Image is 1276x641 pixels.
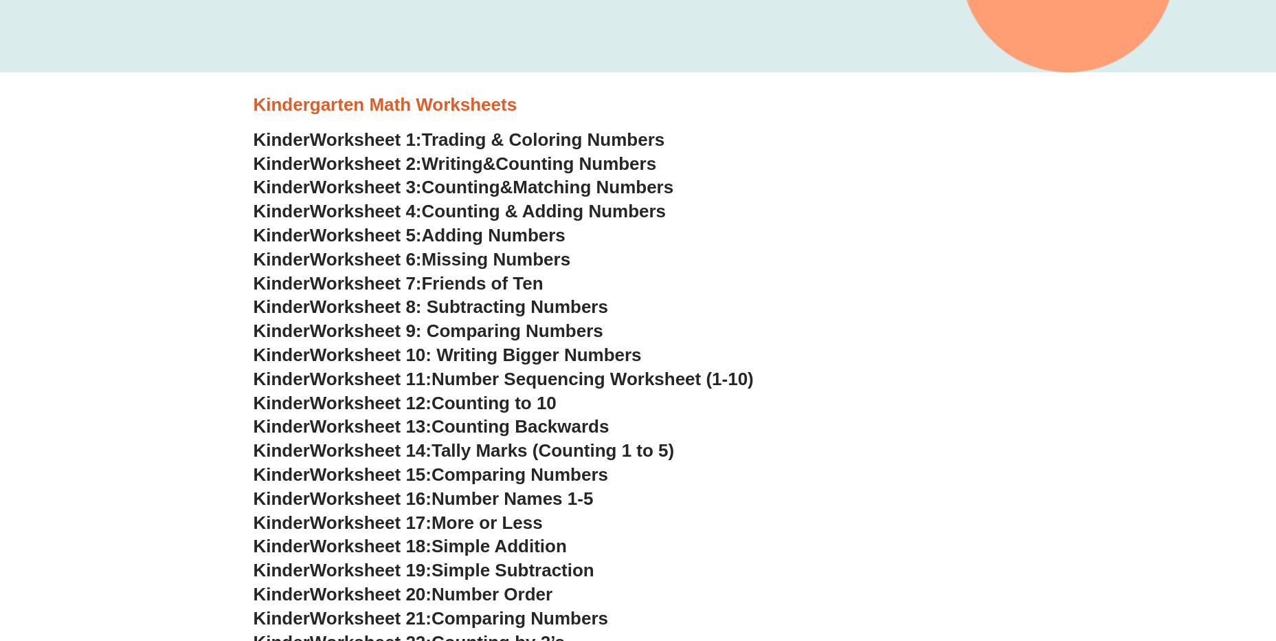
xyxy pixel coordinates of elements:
[513,177,673,197] span: Matching Numbers
[254,320,603,341] a: KinderWorksheet 9: Comparing Numbers
[310,536,432,556] span: Worksheet 18:
[254,584,310,605] span: Kinder
[254,177,310,197] span: Kinder
[495,153,656,174] span: Counting Numbers
[432,560,594,580] span: Simple Subtraction
[310,608,432,629] span: Worksheet 21:
[254,393,310,413] span: Kinder
[422,177,500,197] span: Counting
[310,560,432,580] span: Worksheet 19:
[254,464,310,485] span: Kinder
[432,416,609,437] span: Counting Backwards
[310,488,432,509] span: Worksheet 16:
[310,440,432,461] span: Worksheet 14:
[254,249,310,270] span: Kinder
[254,273,310,294] span: Kinder
[254,296,310,317] span: Kinder
[432,536,567,556] span: Simple Addition
[432,369,754,389] span: Number Sequencing Worksheet (1-10)
[254,273,544,294] a: KinderWorksheet 7:Friends of Ten
[422,153,483,174] span: Writing
[254,249,571,270] a: KinderWorksheet 6:Missing Numbers
[310,225,422,246] span: Worksheet 5:
[254,129,665,150] a: KinderWorksheet 1:Trading & Coloring Numbers
[310,416,432,437] span: Worksheet 13:
[254,94,1023,117] h3: Kindergarten Math Worksheets
[254,225,566,246] a: KinderWorksheet 5:Adding Numbers
[310,177,422,197] span: Worksheet 3:
[422,129,665,150] span: Trading & Coloring Numbers
[432,512,543,533] span: More or Less
[310,296,608,317] span: Worksheet 8: Subtracting Numbers
[254,177,674,197] a: KinderWorksheet 3:Counting&Matching Numbers
[254,416,310,437] span: Kinder
[310,464,432,485] span: Worksheet 15:
[432,440,674,461] span: Tally Marks (Counting 1 to 5)
[422,225,566,246] span: Adding Numbers
[254,488,310,509] span: Kinder
[310,273,422,294] span: Worksheet 7:
[432,608,608,629] span: Comparing Numbers
[310,201,422,221] span: Worksheet 4:
[422,273,544,294] span: Friends of Ten
[254,440,310,461] span: Kinder
[310,249,422,270] span: Worksheet 6:
[254,153,310,174] span: Kinder
[254,153,657,174] a: KinderWorksheet 2:Writing&Counting Numbers
[254,536,310,556] span: Kinder
[1047,486,1276,641] iframe: Chat Widget
[310,153,422,174] span: Worksheet 2:
[310,345,642,365] span: Worksheet 10: Writing Bigger Numbers
[254,560,310,580] span: Kinder
[254,201,667,221] a: KinderWorksheet 4:Counting & Adding Numbers
[310,320,603,341] span: Worksheet 9: Comparing Numbers
[254,608,310,629] span: Kinder
[254,345,642,365] a: KinderWorksheet 10: Writing Bigger Numbers
[310,584,432,605] span: Worksheet 20:
[432,584,552,605] span: Number Order
[422,201,667,221] span: Counting & Adding Numbers
[310,129,422,150] span: Worksheet 1:
[432,488,593,509] span: Number Names 1-5
[254,369,310,389] span: Kinder
[422,249,571,270] span: Missing Numbers
[254,512,310,533] span: Kinder
[432,393,557,413] span: Counting to 10
[254,296,608,317] a: KinderWorksheet 8: Subtracting Numbers
[254,201,310,221] span: Kinder
[254,345,310,365] span: Kinder
[310,512,432,533] span: Worksheet 17:
[310,369,432,389] span: Worksheet 11:
[254,320,310,341] span: Kinder
[254,129,310,150] span: Kinder
[432,464,608,485] span: Comparing Numbers
[254,225,310,246] span: Kinder
[310,393,432,413] span: Worksheet 12:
